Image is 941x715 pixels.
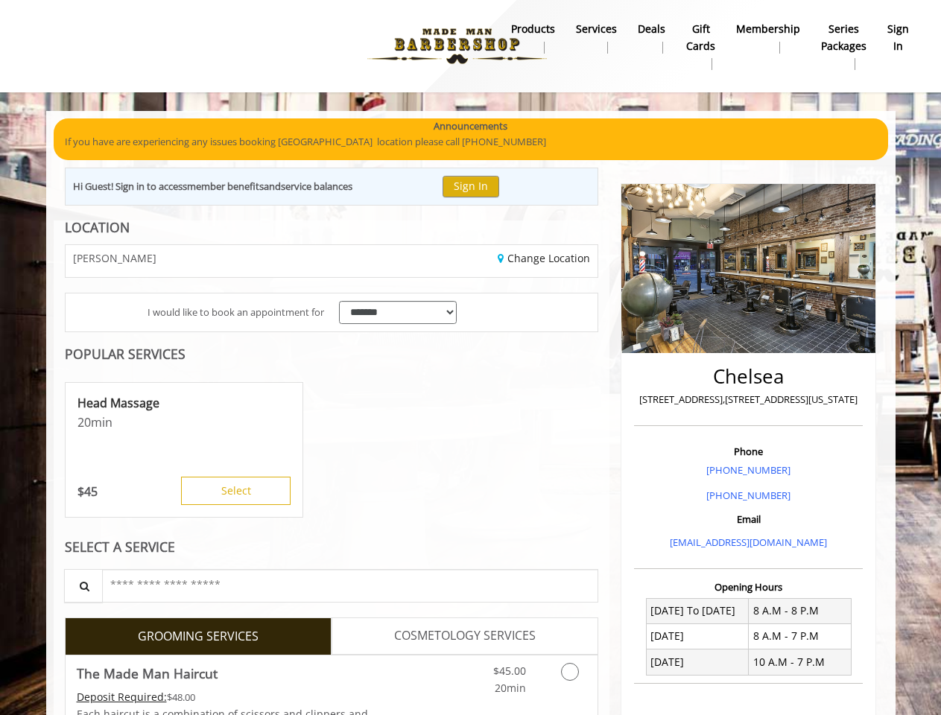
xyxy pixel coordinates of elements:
div: Hi Guest! Sign in to access and [73,179,352,194]
span: I would like to book an appointment for [148,305,324,320]
td: [DATE] [646,649,749,675]
span: [PERSON_NAME] [73,252,156,264]
a: Productsproducts [501,19,565,57]
img: Made Man Barbershop logo [355,5,560,87]
div: SELECT A SERVICE [65,540,599,554]
p: 45 [77,483,98,500]
span: min [91,414,113,430]
b: The Made Man Haircut [77,663,218,684]
a: [PHONE_NUMBER] [706,489,790,502]
a: sign insign in [877,19,919,57]
span: $45.00 [493,664,526,678]
p: [STREET_ADDRESS],[STREET_ADDRESS][US_STATE] [638,392,859,407]
p: If you have are experiencing any issues booking [GEOGRAPHIC_DATA] location please call [PHONE_NUM... [65,134,877,150]
a: ServicesServices [565,19,627,57]
span: $ [77,483,84,500]
span: This service needs some Advance to be paid before we block your appointment [77,690,167,704]
b: POPULAR SERVICES [65,345,186,363]
b: sign in [887,21,909,54]
a: [EMAIL_ADDRESS][DOMAIN_NAME] [670,536,827,549]
b: products [511,21,555,37]
b: gift cards [686,21,715,54]
a: [PHONE_NUMBER] [706,463,790,477]
p: 20 [77,414,291,430]
b: LOCATION [65,218,130,236]
td: [DATE] To [DATE] [646,598,749,623]
button: Service Search [64,569,103,603]
b: Series packages [821,21,866,54]
a: Series packagesSeries packages [811,19,877,74]
a: Gift cardsgift cards [676,19,726,74]
span: COSMETOLOGY SERVICES [394,626,536,646]
h3: Phone [638,446,859,457]
b: Services [576,21,617,37]
span: 20min [495,681,526,695]
a: MembershipMembership [726,19,811,57]
td: 8 A.M - 7 P.M [749,623,852,649]
b: Announcements [434,118,507,134]
div: $48.00 [77,689,376,705]
h3: Opening Hours [634,582,863,592]
b: service balances [281,179,352,193]
h3: Email [638,514,859,524]
td: 10 A.M - 7 P.M [749,649,852,675]
p: Head Massage [77,395,291,411]
b: Membership [736,21,800,37]
a: DealsDeals [627,19,676,57]
td: 8 A.M - 8 P.M [749,598,852,623]
button: Sign In [443,176,499,197]
h2: Chelsea [638,366,859,387]
span: GROOMING SERVICES [138,627,259,646]
td: [DATE] [646,623,749,649]
b: Deals [638,21,665,37]
b: member benefits [187,179,264,193]
a: Change Location [498,251,590,265]
button: Select [181,477,291,505]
